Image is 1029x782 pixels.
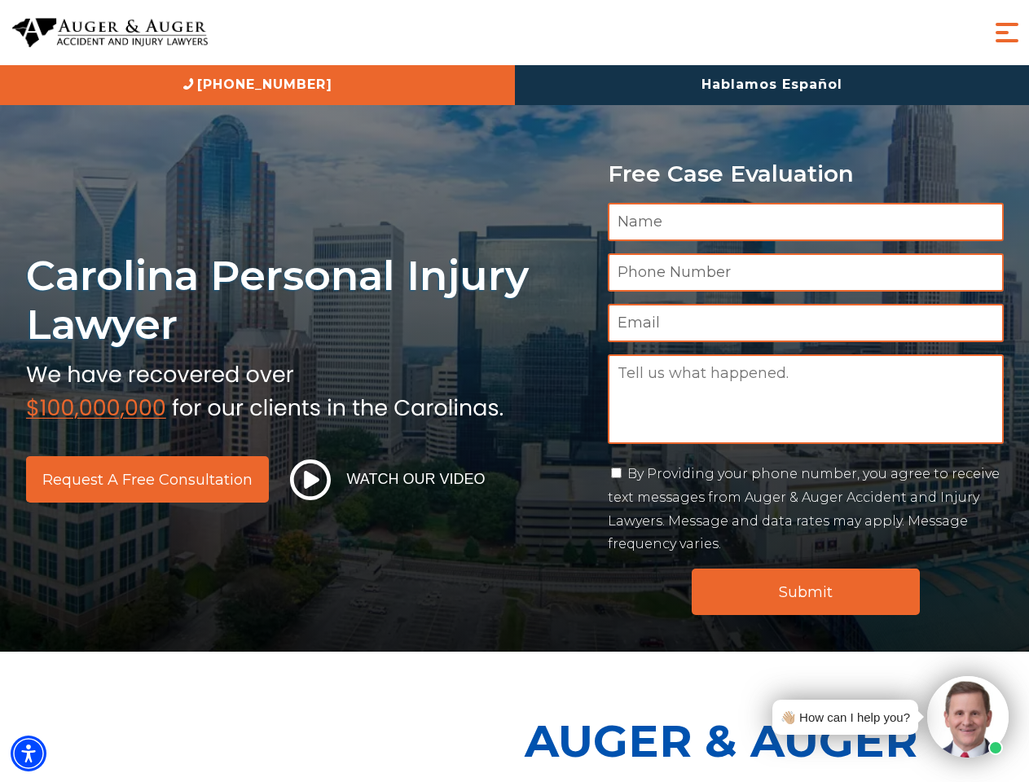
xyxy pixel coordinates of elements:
[608,203,1004,241] input: Name
[42,472,253,487] span: Request a Free Consultation
[26,358,504,420] img: sub text
[285,459,490,501] button: Watch Our Video
[608,253,1004,292] input: Phone Number
[608,161,1004,187] p: Free Case Evaluation
[26,251,588,349] h1: Carolina Personal Injury Lawyer
[927,676,1009,758] img: Intaker widget Avatar
[525,701,1020,781] p: Auger & Auger
[11,736,46,771] div: Accessibility Menu
[781,706,910,728] div: 👋🏼 How can I help you?
[608,466,1000,551] label: By Providing your phone number, you agree to receive text messages from Auger & Auger Accident an...
[26,456,269,503] a: Request a Free Consultation
[12,18,208,48] img: Auger & Auger Accident and Injury Lawyers Logo
[991,16,1023,49] button: Menu
[608,304,1004,342] input: Email
[692,569,920,615] input: Submit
